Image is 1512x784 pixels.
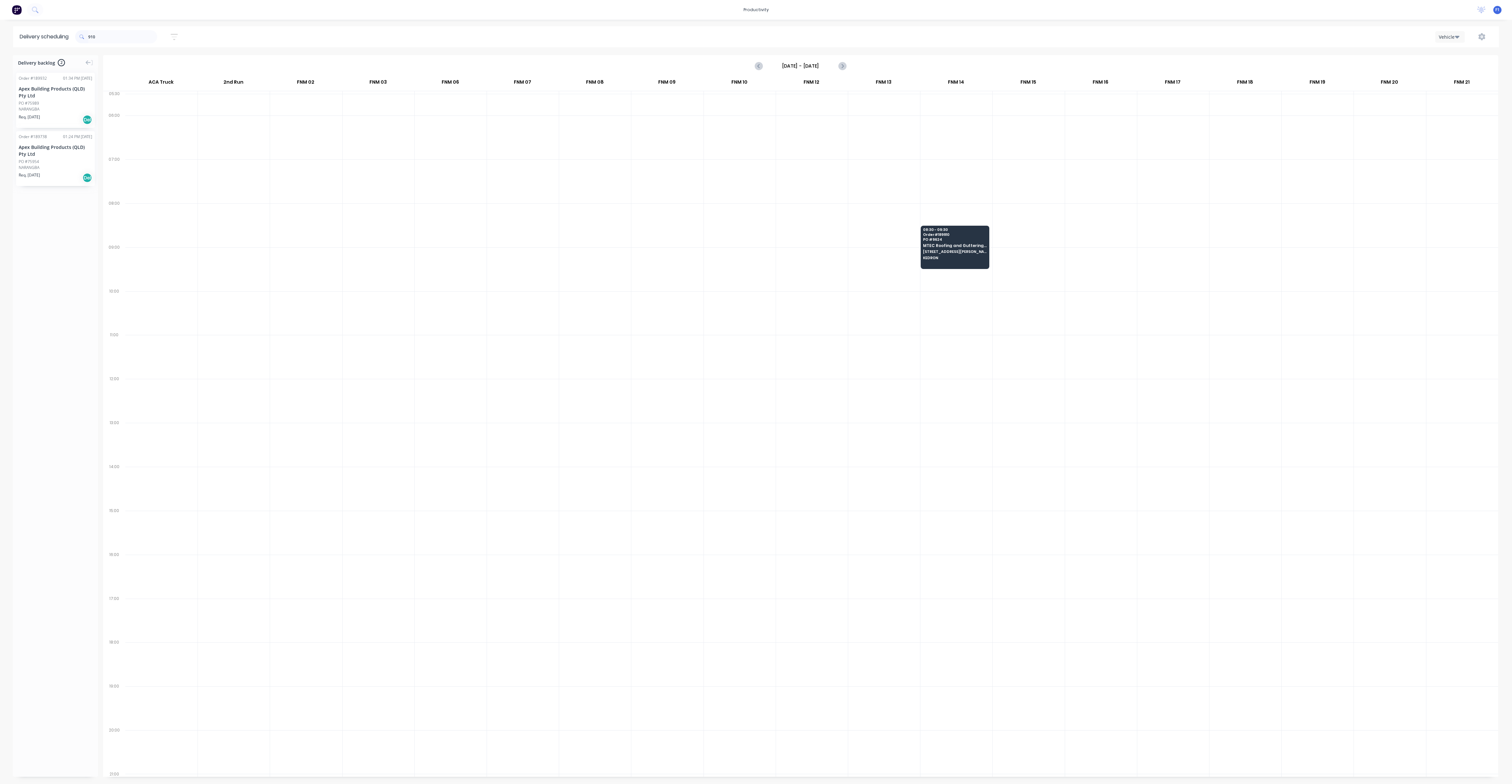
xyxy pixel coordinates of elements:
div: FNM 16 [1064,76,1136,91]
span: 2 [58,59,65,66]
div: Delivery scheduling [13,26,75,47]
div: FNM 19 [1281,76,1353,91]
div: Apex Building Products (QLD) Pty Ltd [19,85,92,99]
div: FNM 07 [487,76,558,91]
div: FNM 09 [631,76,703,91]
div: FNM 08 [559,76,631,91]
div: Order # 189932 [19,75,47,81]
div: NARANGBA [19,165,92,171]
div: 14:00 [103,463,125,507]
div: FNM 06 [414,76,486,91]
div: 06:00 [103,112,125,155]
span: [STREET_ADDRESS][PERSON_NAME] [923,250,987,254]
div: 01:24 PM [DATE] [63,134,92,140]
span: MTEC Roofing and Guttering Pty Ltd [923,243,987,248]
div: Order # 189738 [19,134,47,140]
div: NARANGBA [19,106,92,112]
div: productivity [740,5,772,15]
div: FNM 18 [1209,76,1281,91]
div: 09:00 [103,243,125,287]
div: 07:00 [103,155,125,199]
button: Vehicle [1435,31,1465,43]
div: PO #75954 [19,159,39,165]
span: Order # 189910 [923,233,987,237]
div: FNM 17 [1137,76,1209,91]
div: Del [82,115,92,125]
div: 18:00 [103,638,125,682]
div: 2nd Run [198,76,269,91]
div: 13:00 [103,419,125,463]
span: F1 [1495,7,1500,13]
div: 17:00 [103,595,125,639]
div: 11:00 [103,331,125,375]
div: FNM 20 [1354,76,1425,91]
span: 08:30 - 09:30 [923,228,987,232]
div: 19:00 [103,682,125,726]
div: 12:00 [103,375,125,419]
input: Search for orders [88,30,157,43]
div: FNM 21 [1426,76,1498,91]
div: Vehicle [1439,33,1458,40]
div: FNM 10 [703,76,775,91]
div: 10:00 [103,287,125,331]
div: 20:00 [103,726,125,770]
div: FNM 13 [848,76,920,91]
img: Factory [12,5,22,15]
div: 01:34 PM [DATE] [63,75,92,81]
div: FNM 03 [342,76,414,91]
div: FNM 15 [992,76,1064,91]
span: PO # 9624 [923,237,987,241]
span: Delivery backlog [18,59,55,66]
span: Req. [DATE] [19,114,40,120]
div: FNM 14 [920,76,992,91]
div: FNM 02 [270,76,342,91]
div: 15:00 [103,507,125,551]
span: Req. [DATE] [19,172,40,178]
div: 05:30 [103,90,125,112]
div: 21:00 [103,770,125,778]
div: PO #75989 [19,100,39,106]
div: ACA Truck [125,76,197,91]
div: FNM 12 [776,76,848,91]
span: KEDRON [923,256,987,260]
div: Apex Building Products (QLD) Pty Ltd [19,144,92,157]
div: Del [82,173,92,183]
div: 16:00 [103,551,125,595]
div: 08:00 [103,199,125,243]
